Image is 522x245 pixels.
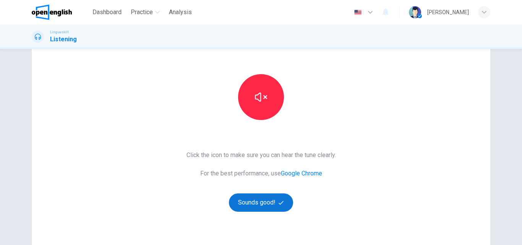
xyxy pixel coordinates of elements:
button: Dashboard [89,5,125,19]
span: Analysis [169,8,192,17]
button: Practice [128,5,163,19]
img: en [353,10,363,15]
h1: Listening [50,35,77,44]
span: Click the icon to make sure you can hear the tune clearly. [186,151,336,160]
span: Practice [131,8,153,17]
span: Dashboard [92,8,122,17]
button: Analysis [166,5,195,19]
span: For the best performance, use [186,169,336,178]
button: Sounds good! [229,193,293,212]
img: OpenEnglish logo [32,5,72,20]
div: [PERSON_NAME] [427,8,469,17]
img: Profile picture [409,6,421,18]
span: Linguaskill [50,29,69,35]
a: Google Chrome [281,170,322,177]
a: OpenEnglish logo [32,5,89,20]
